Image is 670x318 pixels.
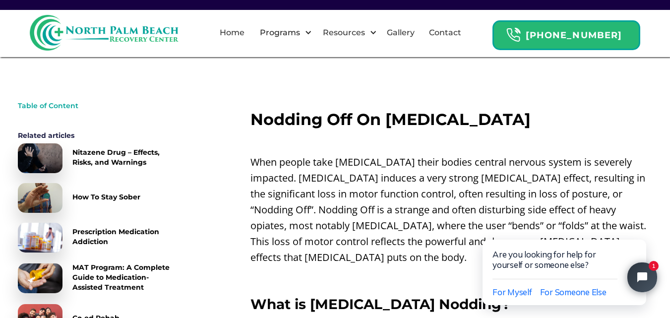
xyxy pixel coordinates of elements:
a: Header Calendar Icons[PHONE_NUMBER] [492,15,640,50]
a: Gallery [381,17,421,49]
p: ‍ [250,133,653,149]
div: How To Stay Sober [72,192,140,202]
div: Prescription Medication Addiction [72,227,177,247]
div: Table of Content [18,101,177,111]
div: Programs [257,27,303,39]
p: When people take [MEDICAL_DATA] their bodies central nervous system is severely impacted. [MEDICA... [250,154,653,265]
div: Nitazene Drug – Effects, Risks, and Warnings [72,147,177,167]
strong: [PHONE_NUMBER] [526,30,622,41]
a: Home [214,17,250,49]
img: Header Calendar Icons [506,27,521,43]
h2: Nodding Off On [MEDICAL_DATA] [250,111,653,128]
a: Contact [423,17,467,49]
div: Programs [251,17,314,49]
div: Resources [314,17,379,49]
a: Nitazene Drug – Effects, Risks, and Warnings [18,143,177,173]
div: Resources [320,27,367,39]
a: Prescription Medication Addiction [18,223,177,253]
iframe: Tidio Chat [462,208,670,318]
div: MAT Program: A Complete Guide to Medication-Assisted Treatment [72,262,177,292]
p: ‍ [250,270,653,286]
a: MAT Program: A Complete Guide to Medication-Assisted Treatment [18,262,177,294]
a: How To Stay Sober [18,183,177,213]
div: Related articles [18,130,177,140]
strong: What is [MEDICAL_DATA] Nodding? [250,296,510,313]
